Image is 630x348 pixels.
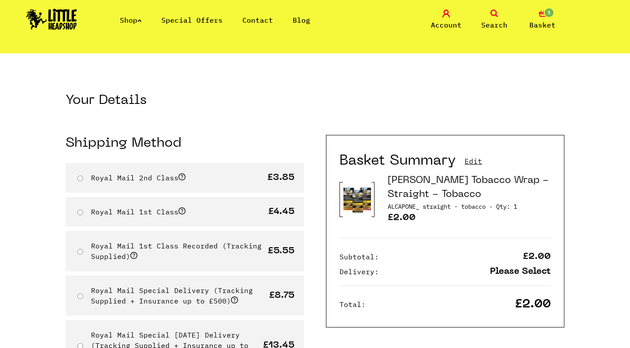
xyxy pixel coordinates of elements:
[268,247,294,256] p: £5.55
[544,7,554,18] span: 1
[339,266,379,277] p: Delivery:
[267,173,294,183] p: £3.85
[339,252,379,262] p: Subtotal:
[66,135,304,152] h2: Shipping Method
[521,10,564,30] a: 1 Basket
[268,207,294,217] p: £4.45
[523,252,551,262] p: £2.00
[26,9,77,30] img: Little Head Shop Logo
[529,20,556,30] span: Basket
[339,299,366,310] p: Total:
[120,16,142,24] a: Shop
[339,153,456,169] h2: Basket Summary
[515,300,551,309] p: £2.00
[388,203,493,210] span: SKU
[343,182,371,217] img: Product
[242,16,273,24] a: Contact
[490,267,551,276] p: Please Select
[91,173,185,182] label: Royal Mail 2nd Class
[431,20,462,30] span: Account
[388,174,551,202] h3: [PERSON_NAME] Tobacco Wrap - Straight - Tobacco
[481,20,507,30] span: Search
[91,286,253,305] label: Royal Mail Special Delivery (Tracking Supplied + Insurance up to £500)
[161,16,223,24] a: Special Offers
[269,291,294,300] p: £8.75
[472,10,516,30] a: Search
[388,214,551,225] p: £2.00
[496,203,517,210] span: Quantity
[465,156,482,166] a: Edit
[91,241,262,261] label: Royal Mail 1st Class Recorded (Tracking Supplied)
[293,16,310,24] a: Blog
[91,207,185,216] label: Royal Mail 1st Class
[66,93,304,109] h2: Your Details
